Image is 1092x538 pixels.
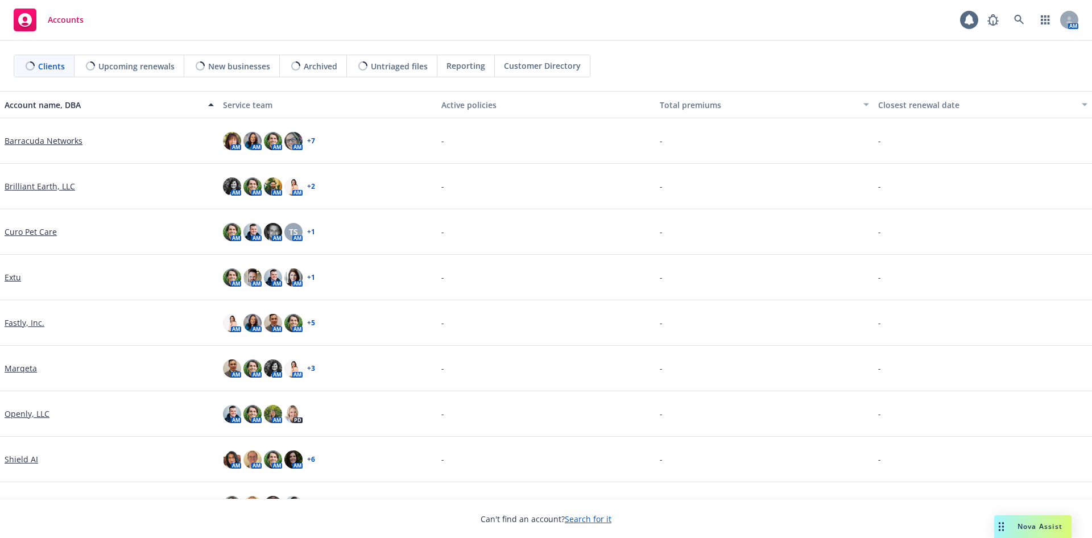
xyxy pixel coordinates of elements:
[878,99,1075,111] div: Closest renewal date
[223,99,432,111] div: Service team
[284,450,303,469] img: photo
[284,177,303,196] img: photo
[441,99,651,111] div: Active policies
[371,60,428,72] span: Untriaged files
[446,60,485,72] span: Reporting
[441,135,444,147] span: -
[264,132,282,150] img: photo
[218,91,437,118] button: Service team
[660,408,663,420] span: -
[481,513,611,525] span: Can't find an account?
[284,496,303,514] img: photo
[660,453,663,465] span: -
[504,60,581,72] span: Customer Directory
[441,226,444,238] span: -
[878,408,881,420] span: -
[38,60,65,72] span: Clients
[441,180,444,192] span: -
[441,317,444,329] span: -
[223,496,241,514] img: photo
[874,91,1092,118] button: Closest renewal date
[1017,522,1062,531] span: Nova Assist
[5,226,57,238] a: Curo Pet Care
[5,317,44,329] a: Fastly, Inc.
[307,456,315,463] a: + 6
[441,453,444,465] span: -
[994,515,1008,538] div: Drag to move
[307,274,315,281] a: + 1
[223,223,241,241] img: photo
[660,99,857,111] div: Total premiums
[660,180,663,192] span: -
[441,271,444,283] span: -
[5,362,37,374] a: Marqeta
[284,314,303,332] img: photo
[223,268,241,287] img: photo
[264,223,282,241] img: photo
[284,132,303,150] img: photo
[264,405,282,423] img: photo
[5,453,38,465] a: Shield AI
[243,223,262,241] img: photo
[307,183,315,190] a: + 2
[243,177,262,196] img: photo
[264,314,282,332] img: photo
[660,135,663,147] span: -
[48,15,84,24] span: Accounts
[307,365,315,372] a: + 3
[5,135,82,147] a: Barracuda Networks
[243,314,262,332] img: photo
[878,453,881,465] span: -
[982,9,1004,31] a: Report a Bug
[878,180,881,192] span: -
[208,60,270,72] span: New businesses
[441,408,444,420] span: -
[1034,9,1057,31] a: Switch app
[264,450,282,469] img: photo
[243,496,262,514] img: photo
[223,359,241,378] img: photo
[264,359,282,378] img: photo
[304,60,337,72] span: Archived
[660,317,663,329] span: -
[243,268,262,287] img: photo
[5,408,49,420] a: Openly, LLC
[243,450,262,469] img: photo
[223,177,241,196] img: photo
[655,91,874,118] button: Total premiums
[284,405,303,423] img: photo
[1008,9,1031,31] a: Search
[994,515,1072,538] button: Nova Assist
[9,4,88,36] a: Accounts
[565,514,611,524] a: Search for it
[223,405,241,423] img: photo
[5,99,201,111] div: Account name, DBA
[284,268,303,287] img: photo
[243,359,262,378] img: photo
[878,317,881,329] span: -
[660,362,663,374] span: -
[264,177,282,196] img: photo
[243,405,262,423] img: photo
[284,359,303,378] img: photo
[223,450,241,469] img: photo
[264,268,282,287] img: photo
[878,271,881,283] span: -
[437,91,655,118] button: Active policies
[264,496,282,514] img: photo
[5,271,21,283] a: Extu
[98,60,175,72] span: Upcoming renewals
[878,226,881,238] span: -
[289,226,298,238] span: TS
[660,271,663,283] span: -
[660,226,663,238] span: -
[5,180,75,192] a: Brilliant Earth, LLC
[878,135,881,147] span: -
[307,138,315,144] a: + 7
[307,229,315,235] a: + 1
[243,132,262,150] img: photo
[441,362,444,374] span: -
[223,314,241,332] img: photo
[878,362,881,374] span: -
[307,320,315,326] a: + 5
